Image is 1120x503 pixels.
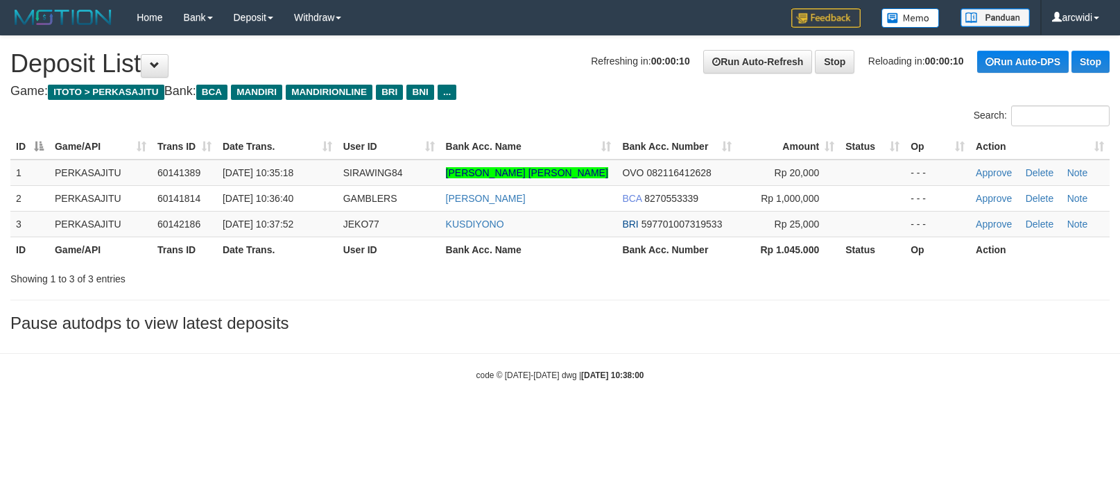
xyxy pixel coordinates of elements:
[10,266,456,286] div: Showing 1 to 3 of 3 entries
[10,85,1110,99] h4: Game: Bank:
[703,50,812,74] a: Run Auto-Refresh
[868,56,964,67] span: Reloading in:
[646,167,711,178] span: Copy 082116412628 to clipboard
[1026,193,1053,204] a: Delete
[49,211,152,237] td: PERKASAJITU
[791,8,861,28] img: Feedback.jpg
[974,105,1110,126] label: Search:
[644,193,698,204] span: Copy 8270553339 to clipboard
[49,134,152,160] th: Game/API: activate to sort column ascending
[196,85,227,100] span: BCA
[1067,193,1088,204] a: Note
[10,185,49,211] td: 2
[446,167,608,178] a: [PERSON_NAME] [PERSON_NAME]
[581,370,644,380] strong: [DATE] 10:38:00
[338,134,440,160] th: User ID: activate to sort column ascending
[641,219,723,230] span: Copy 597701007319533 to clipboard
[1067,219,1088,230] a: Note
[476,370,644,380] small: code © [DATE]-[DATE] dwg |
[343,167,403,178] span: SIRAWING84
[438,85,456,100] span: ...
[977,51,1069,73] a: Run Auto-DPS
[10,237,49,262] th: ID
[157,219,200,230] span: 60142186
[338,237,440,262] th: User ID
[49,185,152,211] td: PERKASAJITU
[905,134,970,160] th: Op: activate to sort column ascending
[815,50,854,74] a: Stop
[622,193,641,204] span: BCA
[231,85,282,100] span: MANDIRI
[775,167,820,178] span: Rp 20,000
[223,219,293,230] span: [DATE] 10:37:52
[905,160,970,186] td: - - -
[840,237,905,262] th: Status
[905,237,970,262] th: Op
[10,50,1110,78] h1: Deposit List
[286,85,372,100] span: MANDIRIONLINE
[49,160,152,186] td: PERKASAJITU
[157,167,200,178] span: 60141389
[10,134,49,160] th: ID: activate to sort column descending
[152,134,217,160] th: Trans ID: activate to sort column ascending
[1026,219,1053,230] a: Delete
[960,8,1030,27] img: panduan.png
[10,7,116,28] img: MOTION_logo.png
[905,211,970,237] td: - - -
[446,219,504,230] a: KUSDIYONO
[622,167,644,178] span: OVO
[840,134,905,160] th: Status: activate to sort column ascending
[737,237,840,262] th: Rp 1.045.000
[976,193,1012,204] a: Approve
[223,193,293,204] span: [DATE] 10:36:40
[10,211,49,237] td: 3
[761,193,819,204] span: Rp 1,000,000
[48,85,164,100] span: ITOTO > PERKASAJITU
[1026,167,1053,178] a: Delete
[976,167,1012,178] a: Approve
[343,219,379,230] span: JEKO77
[651,56,690,67] strong: 00:00:10
[343,193,397,204] span: GAMBLERS
[970,134,1110,160] th: Action: activate to sort column ascending
[1067,167,1088,178] a: Note
[591,56,689,67] span: Refreshing in:
[157,193,200,204] span: 60141814
[617,134,737,160] th: Bank Acc. Number: activate to sort column ascending
[440,237,617,262] th: Bank Acc. Name
[406,85,433,100] span: BNI
[622,219,638,230] span: BRI
[925,56,964,67] strong: 00:00:10
[152,237,217,262] th: Trans ID
[976,219,1012,230] a: Approve
[970,237,1110,262] th: Action
[775,219,820,230] span: Rp 25,000
[1011,105,1110,126] input: Search:
[446,193,526,204] a: [PERSON_NAME]
[217,134,338,160] th: Date Trans.: activate to sort column ascending
[617,237,737,262] th: Bank Acc. Number
[217,237,338,262] th: Date Trans.
[440,134,617,160] th: Bank Acc. Name: activate to sort column ascending
[1071,51,1110,73] a: Stop
[376,85,403,100] span: BRI
[905,185,970,211] td: - - -
[881,8,940,28] img: Button%20Memo.svg
[49,237,152,262] th: Game/API
[223,167,293,178] span: [DATE] 10:35:18
[10,314,1110,332] h3: Pause autodps to view latest deposits
[737,134,840,160] th: Amount: activate to sort column ascending
[10,160,49,186] td: 1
